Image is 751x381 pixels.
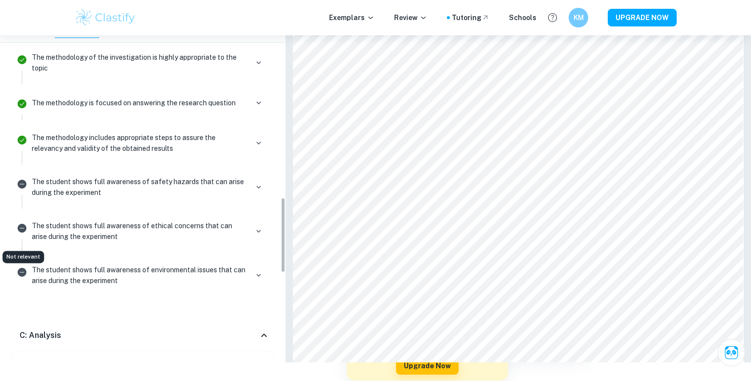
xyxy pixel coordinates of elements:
button: Ask Clai [718,339,745,366]
h6: C: Analysis [20,330,61,341]
svg: Not relevant [16,222,28,234]
p: The student shows full awareness of environmental issues that can arise during the experiment [32,264,248,286]
h6: KM [573,12,584,23]
svg: Correct [16,54,28,66]
p: The methodology of the investigation is highly appropriate to the topic [32,52,248,73]
div: C: Analysis [12,320,274,351]
p: The student shows full awareness of ethical concerns that can arise during the experiment [32,220,248,242]
p: The student shows full awareness of safety hazards that can arise during the experiment [32,176,248,198]
p: Exemplars [329,12,375,23]
svg: Correct [16,98,28,110]
p: The methodology is focused on answering the research question [32,97,236,108]
p: Review [394,12,427,23]
div: Not relevant [2,251,44,263]
button: UPGRADE NOW [608,9,677,26]
a: Schools [509,12,536,23]
svg: Not relevant [16,178,28,190]
p: The methodology includes appropriate steps to assure the relevancy and validity of the obtained r... [32,132,248,154]
img: Clastify logo [74,8,136,27]
button: KM [569,8,588,27]
svg: Not relevant [16,266,28,278]
a: Tutoring [452,12,489,23]
button: Help and Feedback [544,9,561,26]
button: Upgrade Now [396,357,459,375]
svg: Correct [16,134,28,146]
